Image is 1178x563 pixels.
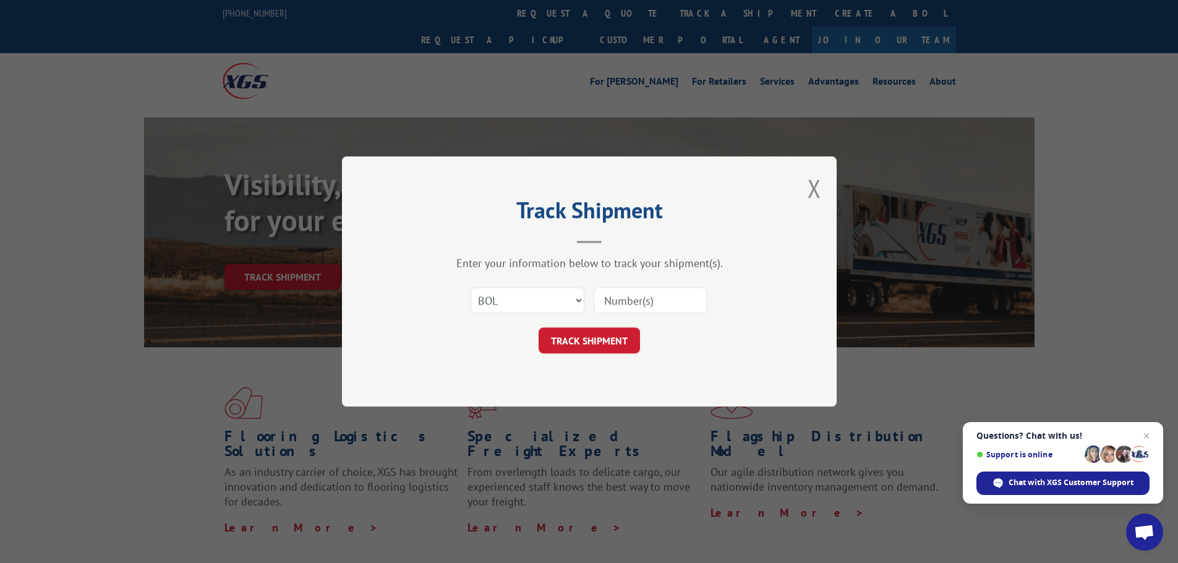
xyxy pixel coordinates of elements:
span: Questions? Chat with us! [976,431,1150,441]
h2: Track Shipment [404,201,775,225]
input: Number(s) [594,287,707,313]
button: Close modal [808,172,821,205]
div: Enter your information below to track your shipment(s). [404,256,775,270]
span: Chat with XGS Customer Support [1009,477,1133,488]
button: TRACK SHIPMENT [539,328,640,353]
span: Support is online [976,450,1080,459]
div: Open chat [1126,514,1163,551]
div: Chat with XGS Customer Support [976,472,1150,495]
span: Close chat [1139,428,1154,443]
